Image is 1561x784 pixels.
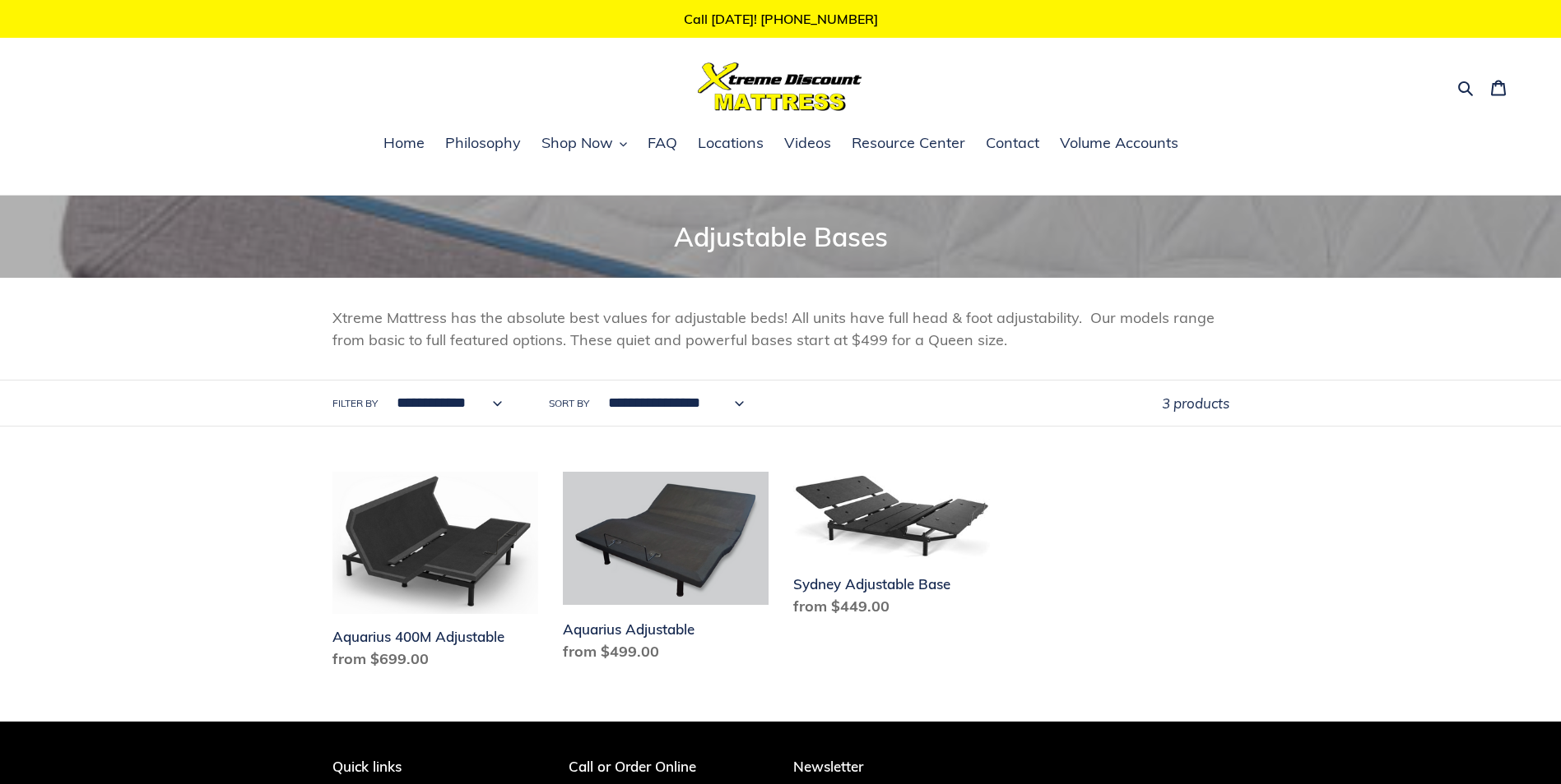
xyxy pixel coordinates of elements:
[1060,133,1178,153] span: Volume Accounts
[563,472,769,668] a: Aquarius Adjustable
[793,472,999,624] a: Sydney Adjustable Base
[541,133,613,153] span: Shop Now
[690,131,772,156] a: Locations
[978,131,1048,156] a: Contact
[648,133,677,153] span: FAQ
[674,220,888,253] span: Adjustable Bases
[698,133,764,153] span: Locations
[332,759,502,775] p: Quick links
[332,396,378,411] label: Filter by
[437,131,529,156] a: Philosophy
[445,133,521,153] span: Philosophy
[843,131,973,156] a: Resource Center
[784,133,831,153] span: Videos
[383,133,425,153] span: Home
[776,131,839,156] a: Videos
[332,472,538,676] a: Aquarius 400M Adjustable
[375,131,433,156] a: Home
[986,133,1039,153] span: Contact
[1052,131,1187,156] a: Volume Accounts
[639,131,685,156] a: FAQ
[1162,394,1229,412] span: 3 products
[793,759,1229,775] p: Newsletter
[549,396,589,411] label: Sort by
[332,307,1229,351] p: Xtreme Mattress has the absolute best values for adjustable beds! All units have full head & foot...
[698,62,862,111] img: Xtreme Discount Mattress
[533,131,635,156] button: Shop Now
[852,133,965,153] span: Resource Center
[569,759,769,775] p: Call or Order Online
